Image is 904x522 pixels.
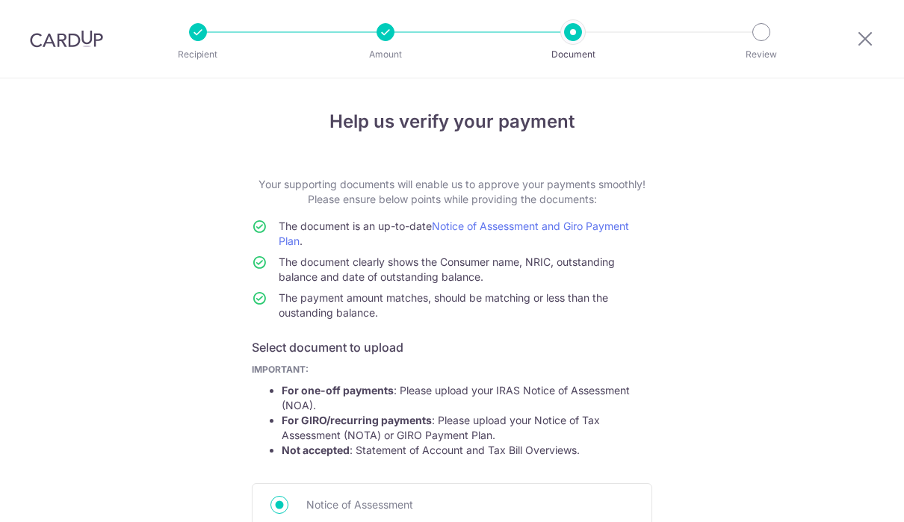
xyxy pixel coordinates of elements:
[279,220,629,247] a: Notice of Assessment and Giro Payment Plan
[808,477,889,515] iframe: Opens a widget where you can find more information
[252,177,652,207] p: Your supporting documents will enable us to approve your payments smoothly! Please ensure below p...
[518,47,628,62] p: Document
[282,444,350,456] strong: Not accepted
[282,413,652,443] li: : Please upload your Notice of Tax Assessment (NOTA) or GIRO Payment Plan.
[252,338,652,356] h6: Select document to upload
[143,47,253,62] p: Recipient
[252,108,652,135] h4: Help us verify your payment
[330,47,441,62] p: Amount
[282,414,432,426] strong: For GIRO/recurring payments
[279,220,629,247] span: The document is an up-to-date .
[282,383,652,413] li: : Please upload your IRAS Notice of Assessment (NOA).
[706,47,817,62] p: Review
[279,291,608,319] span: The payment amount matches, should be matching or less than the oustanding balance.
[252,364,309,375] b: IMPORTANT:
[306,496,634,514] span: Notice of Assessment
[282,384,394,397] strong: For one-off payments
[30,30,103,48] img: CardUp
[279,255,615,283] span: The document clearly shows the Consumer name, NRIC, outstanding balance and date of outstanding b...
[282,443,652,458] li: : Statement of Account and Tax Bill Overviews.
